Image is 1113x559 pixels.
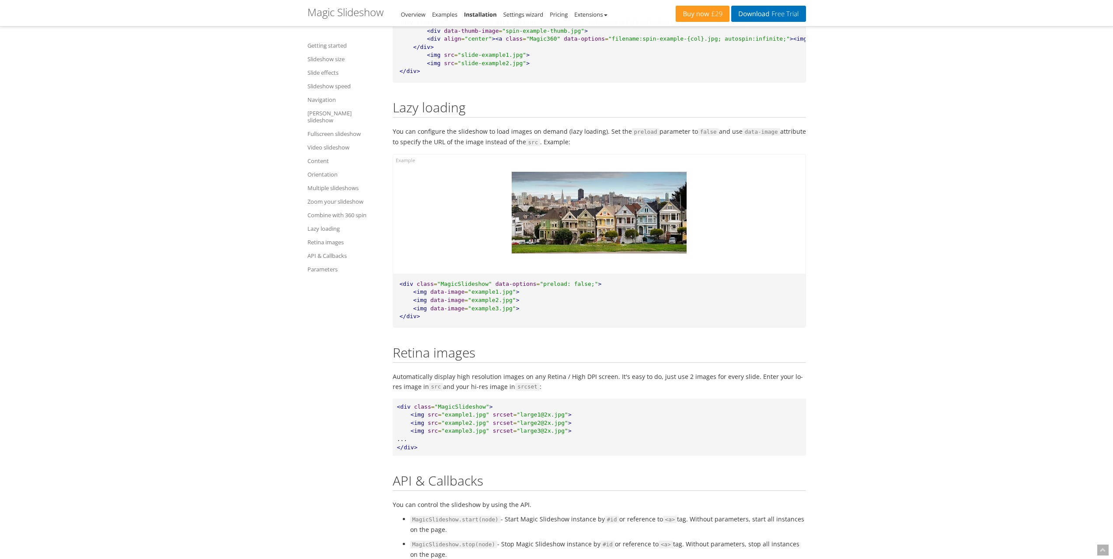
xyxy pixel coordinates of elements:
[516,427,568,434] span: "large3@2x.jpg"
[413,305,427,312] span: <img
[307,237,382,247] a: Retina images
[499,28,502,34] span: =
[526,60,530,66] span: >
[468,288,516,295] span: "example1.jpg"
[516,420,568,426] span: "large2@2x.jpg"
[458,60,527,66] span: "slide-example2.jpg"
[464,35,492,42] span: "center"
[513,427,517,434] span: =
[435,403,489,410] span: "MagicSlideshow"
[413,288,427,295] span: <img
[429,383,443,391] span: src
[743,128,780,136] code: data-image
[428,420,438,426] span: src
[307,54,382,64] a: Slideshow size
[430,297,464,303] span: data-image
[516,305,520,312] span: >
[698,128,719,136] code: false
[516,288,520,295] span: >
[393,126,806,147] p: You can configure the slideshow to load images on demand (lazy loading). Set the parameter to and...
[495,281,537,287] span: data-options
[454,52,458,58] span: =
[540,281,598,287] span: "preload: false;"
[307,250,382,261] a: API & Callbacks
[428,411,438,418] span: src
[427,28,440,34] span: <div
[438,427,441,434] span: =
[574,10,607,18] a: Extensions
[414,403,431,410] span: class
[731,6,806,22] a: DownloadFree Trial
[458,52,527,58] span: "slide-example1.jpg"
[430,305,464,312] span: data-image
[454,60,458,66] span: =
[413,44,434,50] span: </div>
[584,28,588,34] span: >
[417,281,434,287] span: class
[550,10,568,18] a: Pricing
[568,411,572,418] span: >
[600,541,615,549] span: #id
[400,313,420,319] span: </div>
[502,28,584,34] span: "spin-example-thumb.jpg"
[632,128,659,136] code: preload
[461,35,464,42] span: =
[506,35,523,42] span: class
[307,183,382,193] a: Multiple slideshows
[393,372,806,392] p: Automatically display high resolution images on any Retina / High DPI screen. It's easy to do, ju...
[515,383,540,391] span: srcset
[709,10,723,17] span: £29
[410,514,806,535] li: - Start Magic Slideshow instance by or reference to tag. Without parameters, start all instances ...
[790,35,807,42] span: ><img
[444,60,454,66] span: src
[307,7,384,18] h1: Magic Slideshow
[397,444,418,451] span: </div>
[307,169,382,180] a: Orientation
[441,411,489,418] span: "example1.jpg"
[400,68,420,74] span: </div>
[526,35,560,42] span: "Magic360"
[503,10,544,18] a: Settings wizard
[307,142,382,153] a: Video slideshow
[523,35,526,42] span: =
[393,100,806,118] h2: Lazy loading
[492,35,502,42] span: ><a
[513,420,517,426] span: =
[411,427,424,434] span: <img
[598,281,601,287] span: >
[464,10,497,18] a: Installation
[434,281,437,287] span: =
[516,411,568,418] span: "large1@2x.jpg"
[464,297,468,303] span: =
[444,28,499,34] span: data-thumb-image
[393,473,806,491] h2: API & Callbacks
[663,516,677,524] span: <a>
[437,281,492,287] span: "MagicSlideshow"
[307,196,382,207] a: Zoom your slideshow
[432,10,457,18] a: Examples
[307,94,382,105] a: Navigation
[397,436,407,442] span: ...
[413,297,427,303] span: <img
[397,403,411,410] span: <div
[493,411,513,418] span: srcset
[411,420,424,426] span: <img
[428,427,438,434] span: src
[307,40,382,51] a: Getting started
[307,128,382,139] a: Fullscreen slideshow
[513,411,517,418] span: =
[400,281,413,287] span: <div
[393,345,806,363] h2: Retina images
[659,541,673,549] span: <a>
[441,427,489,434] span: "example3.jpg"
[411,411,424,418] span: <img
[427,35,440,42] span: <div
[410,516,501,524] span: MagicSlideshow.start(node)
[564,35,605,42] span: data-options
[441,420,489,426] span: "example2.jpg"
[608,35,790,42] span: "filename:spin-example-{col}.jpg; autospin:infinite;"
[568,427,572,434] span: >
[393,500,806,510] p: You can control the slideshow by using the API.
[526,52,530,58] span: >
[427,60,440,66] span: <img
